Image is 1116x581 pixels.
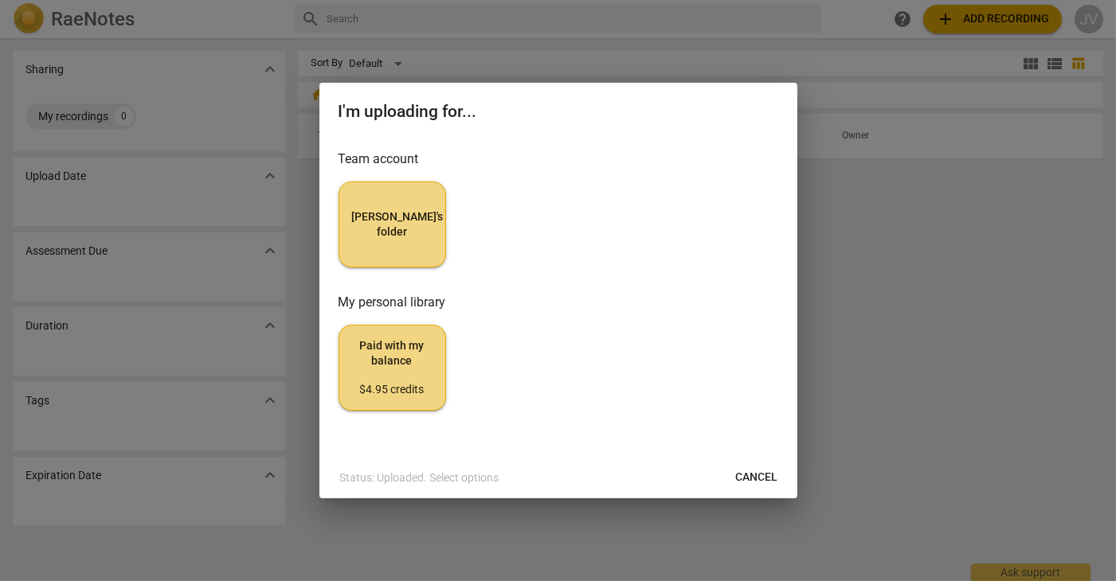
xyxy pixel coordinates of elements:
[339,293,778,312] h3: My personal library
[352,382,433,398] div: $4.95 credits
[352,338,433,398] span: Paid with my balance
[352,209,433,240] span: [PERSON_NAME]'s folder
[340,470,499,486] p: Status: Uploaded. Select options
[339,181,446,267] button: [PERSON_NAME]'s folder
[339,102,778,122] h2: I'm uploading for...
[723,463,791,492] button: Cancel
[339,325,446,411] button: Paid with my balance$4.95 credits
[736,470,778,485] span: Cancel
[339,150,778,169] h3: Team account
